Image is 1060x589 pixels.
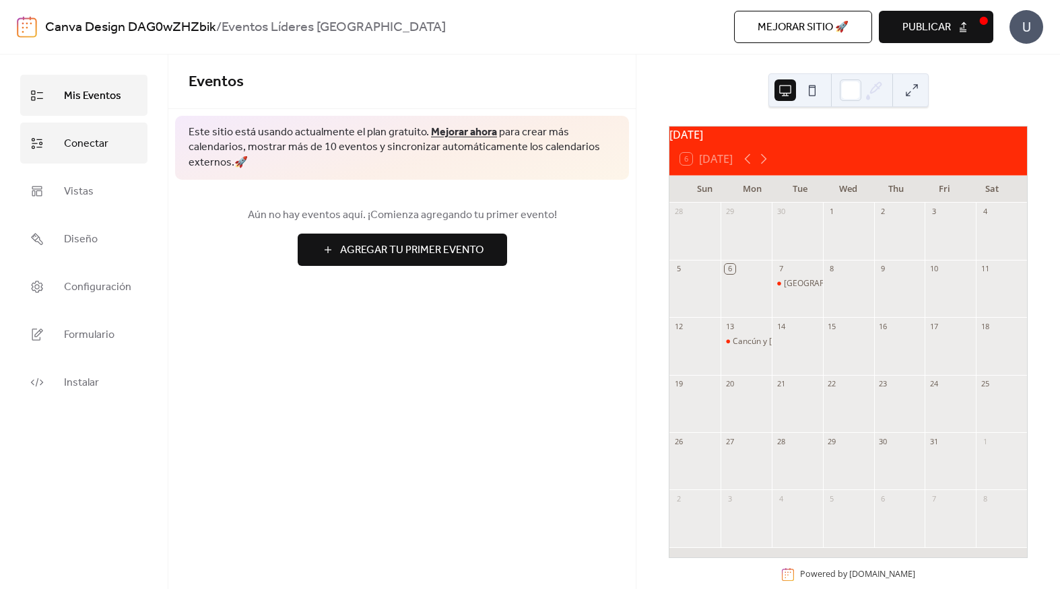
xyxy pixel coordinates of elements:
span: Eventos [189,67,244,97]
div: 5 [827,493,837,504]
div: 5 [673,264,684,274]
a: Agregar Tu Primer Evento [189,234,616,266]
div: 30 [776,207,786,217]
button: Mejorar sitio 🚀 [734,11,872,43]
b: / [216,15,222,40]
a: Diseño [20,218,147,259]
div: Thu [872,176,920,203]
div: 13 [725,321,735,331]
div: Fri [921,176,968,203]
div: 9 [878,264,888,274]
button: Publicar [879,11,993,43]
div: 29 [725,207,735,217]
div: Mon [729,176,776,203]
span: Publicar [902,20,951,36]
div: 27 [725,436,735,446]
div: Monterrey, Querétaro | Masterclass: Tarifa Simplificada y Nueva Tarifa Airbnb [772,278,823,289]
div: Cancún y Rivera Maya, Tulum y Bacalar | Masterclass: Tarifa Simplificada y Nueva Tarifa Airbnb [721,336,772,347]
div: 31 [929,436,939,446]
span: Agregar Tu Primer Evento [340,242,484,258]
div: Sat [968,176,1016,203]
div: 30 [878,436,888,446]
div: 4 [776,493,786,504]
div: [DATE] [669,127,1027,143]
a: Vistas [20,170,147,211]
div: 7 [929,493,939,504]
div: 22 [827,379,837,389]
div: 28 [776,436,786,446]
div: 7 [776,264,786,274]
span: Mis Eventos [64,85,121,106]
div: 8 [827,264,837,274]
span: Este sitio está usando actualmente el plan gratuito. para crear más calendarios, mostrar más de 1... [189,125,616,170]
span: Instalar [64,372,99,393]
div: 20 [725,379,735,389]
div: 4 [980,207,990,217]
div: 18 [980,321,990,331]
span: Formulario [64,324,114,345]
a: Canva Design DAG0wZHZbik [45,15,216,40]
a: Instalar [20,361,147,403]
span: Mejorar sitio 🚀 [758,20,849,36]
div: 15 [827,321,837,331]
div: 25 [980,379,990,389]
a: Mis Eventos [20,75,147,116]
div: Tue [776,176,824,203]
span: Aún no hay eventos aquí. ¡Comienza agregando tu primer evento! [189,207,616,223]
div: 12 [673,321,684,331]
span: Vistas [64,181,94,202]
span: Conectar [64,133,108,154]
span: Diseño [64,229,98,250]
div: 29 [827,436,837,446]
div: 23 [878,379,888,389]
div: 11 [980,264,990,274]
a: [DOMAIN_NAME] [849,569,915,580]
div: 1 [980,436,990,446]
div: 1 [827,207,837,217]
a: Configuración [20,266,147,307]
div: 2 [878,207,888,217]
img: logo [17,16,37,38]
div: 28 [673,207,684,217]
div: 19 [673,379,684,389]
a: Conectar [20,123,147,164]
a: Mejorar ahora [431,122,497,143]
div: Sun [680,176,728,203]
div: 8 [980,493,990,504]
div: 21 [776,379,786,389]
div: 2 [673,493,684,504]
div: 3 [929,207,939,217]
button: Agregar Tu Primer Evento [298,234,507,266]
div: Wed [824,176,872,203]
div: 10 [929,264,939,274]
a: Formulario [20,314,147,355]
div: Powered by [800,569,915,580]
div: 14 [776,321,786,331]
div: 6 [725,264,735,274]
span: Configuración [64,277,131,298]
div: 6 [878,493,888,504]
div: 24 [929,379,939,389]
div: U [1009,10,1043,44]
b: Eventos Líderes [GEOGRAPHIC_DATA] [222,15,446,40]
div: 26 [673,436,684,446]
div: 17 [929,321,939,331]
div: 16 [878,321,888,331]
div: 3 [725,493,735,504]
